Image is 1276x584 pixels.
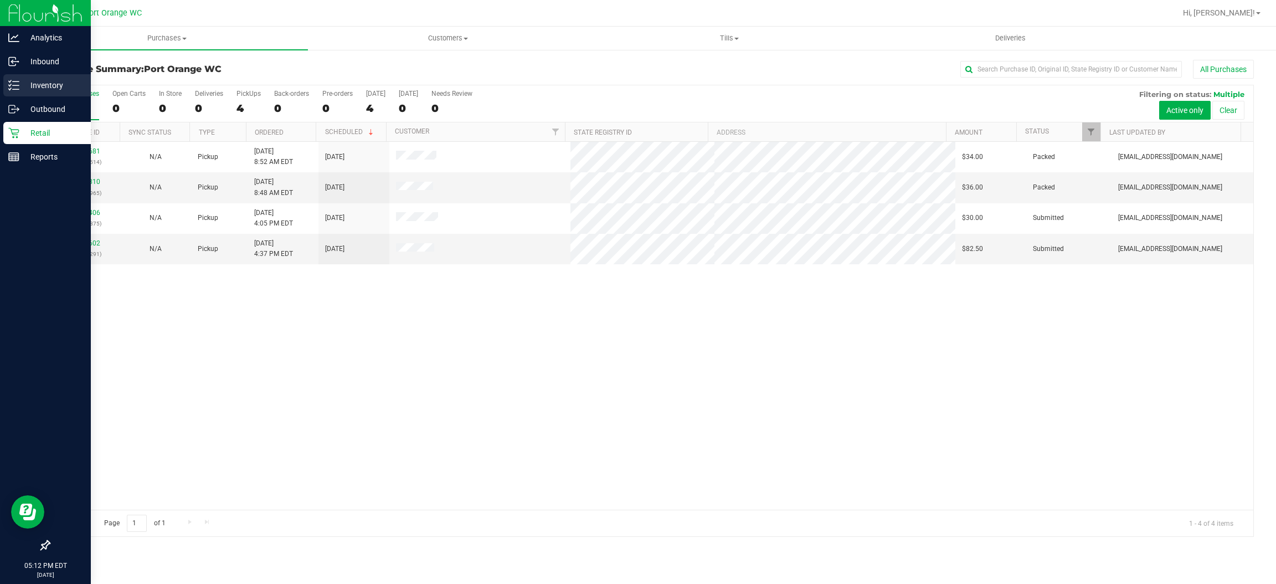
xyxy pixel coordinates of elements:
button: Clear [1212,101,1244,120]
a: State Registry ID [574,129,632,136]
span: Not Applicable [150,183,162,191]
div: PickUps [236,90,261,98]
span: Pickup [198,182,218,193]
span: $34.00 [962,152,983,162]
div: 0 [159,102,182,115]
p: Inventory [19,79,86,92]
span: Pickup [198,152,218,162]
a: Deliveries [870,27,1151,50]
a: Last Updated By [1109,129,1165,136]
a: Scheduled [325,128,375,136]
div: 0 [399,102,418,115]
a: Customer [395,127,429,135]
span: $82.50 [962,244,983,254]
a: Purchases [27,27,308,50]
div: Needs Review [431,90,472,98]
button: N/A [150,213,162,223]
span: Packed [1033,182,1055,193]
h3: Purchase Summary: [49,64,450,74]
div: Pre-orders [322,90,353,98]
span: [EMAIL_ADDRESS][DOMAIN_NAME] [1118,213,1222,223]
div: 0 [431,102,472,115]
div: 4 [236,102,261,115]
button: N/A [150,244,162,254]
div: 0 [112,102,146,115]
button: N/A [150,152,162,162]
span: Multiple [1213,90,1244,99]
a: Tills [589,27,870,50]
span: Purchases [27,33,308,43]
span: Packed [1033,152,1055,162]
span: 1 - 4 of 4 items [1180,515,1242,531]
div: Back-orders [274,90,309,98]
input: Search Purchase ID, Original ID, State Registry ID or Customer Name... [960,61,1182,78]
div: [DATE] [399,90,418,98]
span: Not Applicable [150,245,162,253]
a: Filter [547,122,565,141]
p: Analytics [19,31,86,44]
span: $36.00 [962,182,983,193]
span: Pickup [198,244,218,254]
inline-svg: Reports [8,151,19,162]
button: N/A [150,182,162,193]
span: Port Orange WC [84,8,142,18]
div: In Store [159,90,182,98]
div: 0 [322,102,353,115]
div: 4 [366,102,385,115]
span: [DATE] [325,182,344,193]
inline-svg: Inventory [8,80,19,91]
span: [DATE] 8:52 AM EDT [254,146,293,167]
span: [DATE] [325,152,344,162]
p: Outbound [19,103,86,116]
span: Port Orange WC [144,64,222,74]
button: Active only [1159,101,1211,120]
a: Amount [955,129,982,136]
span: Customers [308,33,589,43]
span: Not Applicable [150,153,162,161]
div: Deliveries [195,90,223,98]
span: [DATE] 8:48 AM EDT [254,177,293,198]
span: Hi, [PERSON_NAME]! [1183,8,1255,17]
iframe: Resource center [11,495,44,529]
span: Submitted [1033,213,1064,223]
span: Filtering on status: [1139,90,1211,99]
span: Tills [589,33,869,43]
span: Not Applicable [150,214,162,222]
span: Page of 1 [95,515,174,532]
span: $30.00 [962,213,983,223]
span: [DATE] 4:37 PM EDT [254,238,293,259]
a: Filter [1082,122,1100,141]
span: [DATE] [325,213,344,223]
p: Retail [19,126,86,140]
p: Inbound [19,55,86,68]
a: Customers [308,27,589,50]
span: Deliveries [980,33,1041,43]
div: Open Carts [112,90,146,98]
span: [DATE] 4:05 PM EDT [254,208,293,229]
span: [EMAIL_ADDRESS][DOMAIN_NAME] [1118,152,1222,162]
a: Ordered [255,129,284,136]
a: Sync Status [128,129,171,136]
input: 1 [127,515,147,532]
inline-svg: Analytics [8,32,19,43]
p: 05:12 PM EDT [5,561,86,571]
span: Submitted [1033,244,1064,254]
p: [DATE] [5,571,86,579]
div: [DATE] [366,90,385,98]
inline-svg: Retail [8,127,19,139]
span: Pickup [198,213,218,223]
span: [EMAIL_ADDRESS][DOMAIN_NAME] [1118,244,1222,254]
th: Address [708,122,946,142]
button: All Purchases [1193,60,1254,79]
span: [DATE] [325,244,344,254]
div: 0 [274,102,309,115]
p: Reports [19,150,86,163]
div: 0 [195,102,223,115]
inline-svg: Outbound [8,104,19,115]
a: Status [1025,127,1049,135]
inline-svg: Inbound [8,56,19,67]
span: [EMAIL_ADDRESS][DOMAIN_NAME] [1118,182,1222,193]
a: Type [199,129,215,136]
